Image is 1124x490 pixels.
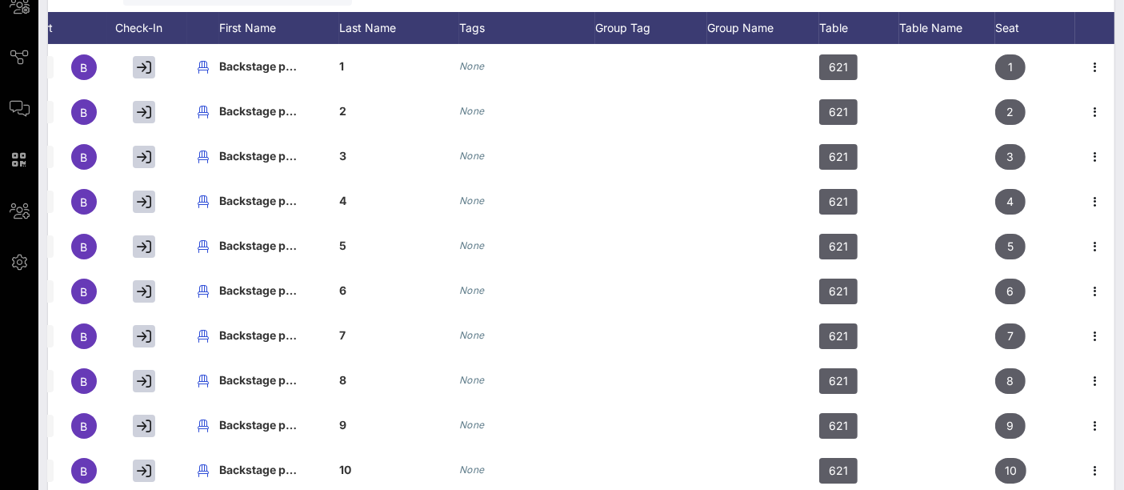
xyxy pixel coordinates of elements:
span: 621 [829,99,848,125]
span: B [81,151,88,164]
i: None [459,419,485,431]
span: 621 [829,368,848,394]
span: Backstage production [219,149,340,163]
div: Group Name [707,12,819,44]
span: 4 [339,194,346,207]
span: 621 [829,234,848,259]
span: 5 [1007,234,1014,259]
i: None [459,464,485,476]
span: 8 [339,373,346,387]
span: 8 [1007,368,1014,394]
span: Backstage production [219,283,340,297]
span: Backstage production [219,328,340,342]
span: B [81,195,88,209]
div: Check-In [107,12,187,44]
i: None [459,329,485,341]
span: Backstage production [219,373,340,387]
span: 3 [339,149,346,163]
span: B [81,106,88,119]
span: B [81,420,88,433]
span: Backstage production [219,104,340,118]
span: B [81,240,88,254]
div: Group Tag [595,12,707,44]
span: 10 [339,463,351,476]
span: 621 [829,279,848,304]
div: First Name [219,12,339,44]
span: 621 [829,54,848,80]
span: 3 [1007,144,1014,170]
div: Tags [459,12,595,44]
i: None [459,105,485,117]
i: None [459,195,485,207]
span: 621 [829,144,848,170]
span: B [81,61,88,74]
i: None [459,374,485,386]
i: None [459,150,485,162]
i: None [459,239,485,251]
div: Table Name [899,12,995,44]
span: 621 [829,413,848,439]
span: 1 [1008,54,1013,80]
span: 5 [339,239,346,252]
div: Table [819,12,899,44]
span: Backstage production [219,418,340,432]
span: 1 [339,59,344,73]
div: Seat [995,12,1075,44]
span: 621 [829,458,848,484]
span: 2 [1007,99,1014,125]
span: 4 [1007,189,1014,215]
span: 10 [1005,458,1017,484]
span: Backstage production [219,239,340,252]
span: B [81,285,88,299]
span: 6 [339,283,346,297]
span: 7 [339,328,346,342]
span: B [81,464,88,478]
span: 7 [1007,323,1014,349]
span: 9 [339,418,346,432]
span: B [81,330,88,343]
span: 621 [829,323,848,349]
span: 9 [1007,413,1014,439]
span: 6 [1007,279,1014,304]
i: None [459,60,485,72]
span: 2 [339,104,346,118]
span: B [81,375,88,388]
span: Backstage production [219,194,340,207]
div: Last Name [339,12,459,44]
span: Backstage production [219,59,340,73]
span: Backstage production [219,463,340,476]
span: 621 [829,189,848,215]
i: None [459,284,485,296]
